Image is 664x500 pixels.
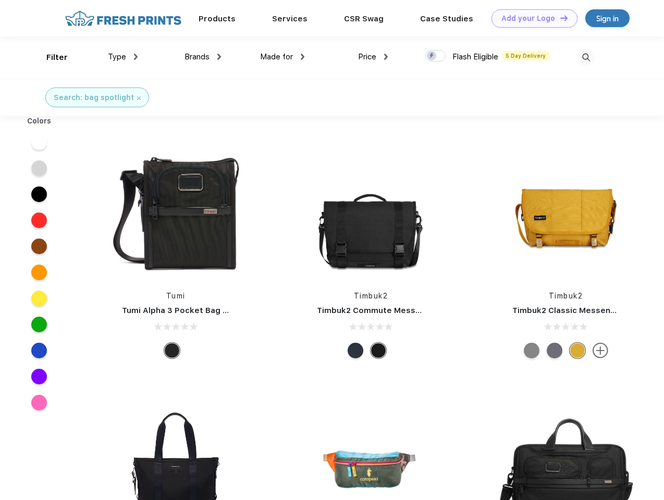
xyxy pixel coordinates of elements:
img: func=resize&h=266 [106,142,245,280]
img: fo%20logo%202.webp [62,9,185,28]
div: Eco Amber [570,343,585,358]
a: Timbuk2 Classic Messenger Bag [512,306,642,315]
div: Colors [19,116,59,127]
a: Timbuk2 [354,292,388,300]
img: filter_cancel.svg [137,96,141,100]
div: Search: bag spotlight [54,92,134,103]
a: Products [199,14,236,23]
img: dropdown.png [217,54,221,60]
div: Sign in [596,12,619,24]
a: Tumi Alpha 3 Pocket Bag Small [122,306,244,315]
img: DT [560,15,568,21]
div: Filter [46,52,68,64]
img: func=resize&h=266 [497,142,635,280]
span: Price [358,52,376,61]
img: dropdown.png [301,54,304,60]
div: Eco Nautical [348,343,363,358]
span: Brands [185,52,210,61]
img: dropdown.png [384,54,388,60]
img: more.svg [593,343,608,358]
span: Made for [260,52,293,61]
a: Sign in [585,9,630,27]
img: func=resize&h=266 [301,142,440,280]
div: Add your Logo [501,14,555,23]
a: Timbuk2 Commute Messenger Bag [317,306,457,315]
div: Eco Gunmetal [524,343,539,358]
img: desktop_search.svg [577,49,595,66]
div: Black [164,343,180,358]
a: Timbuk2 [549,292,583,300]
img: dropdown.png [134,54,138,60]
span: Type [108,52,126,61]
div: Eco Army Pop [547,343,562,358]
span: Flash Eligible [452,52,498,61]
span: 5 Day Delivery [502,51,549,60]
div: Eco Black [371,343,386,358]
a: Tumi [166,292,186,300]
